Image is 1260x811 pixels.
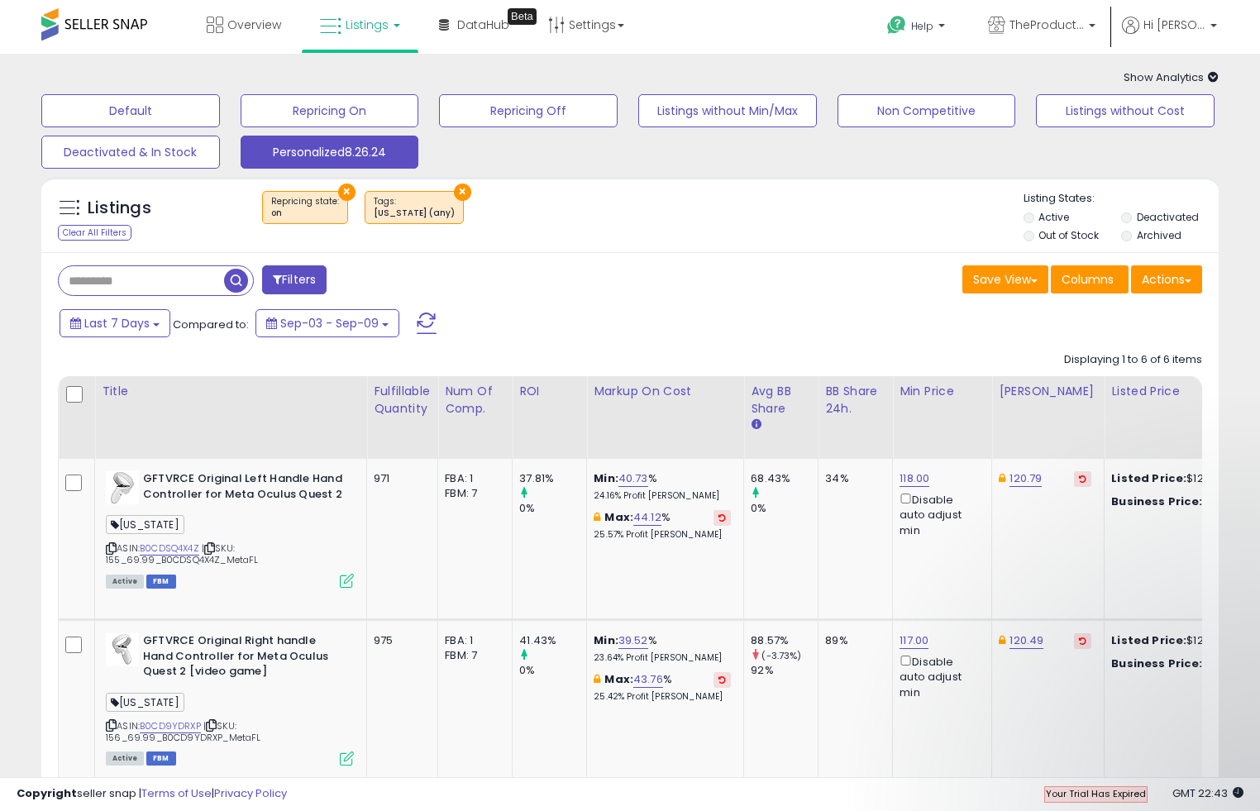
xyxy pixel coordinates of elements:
span: Tags : [374,195,455,220]
i: Revert to store-level Dynamic Max Price [1079,475,1086,483]
b: Business Price: [1111,656,1202,671]
span: Hi [PERSON_NAME] [1143,17,1205,33]
div: Clear All Filters [58,225,131,241]
p: 24.16% Profit [PERSON_NAME] [594,490,731,502]
img: 318zId7r+hL._SL40_.jpg [106,633,139,666]
a: 118.00 [900,470,929,487]
div: [PERSON_NAME] [999,383,1097,400]
div: $122.47 [1111,633,1248,648]
span: DataHub [457,17,509,33]
span: FBM [146,751,176,766]
div: $120.99 [1111,656,1248,671]
b: Max: [604,509,633,525]
div: Title [102,383,360,400]
div: 41.43% [519,633,586,648]
button: Save View [962,265,1048,293]
i: This overrides the store level Dynamic Max Price for this listing [999,473,1005,484]
small: Avg BB Share. [751,417,761,432]
div: ROI [519,383,580,400]
th: The percentage added to the cost of goods (COGS) that forms the calculator for Min & Max prices. [587,376,744,459]
b: GFTVRCE Original Left Handle Hand Controller for Meta Oculus Quest 2 [143,471,344,506]
button: Deactivated & In Stock [41,136,220,169]
div: 68.43% [751,471,818,486]
span: TheProductHaven [1009,17,1084,33]
div: BB Share 24h. [825,383,885,417]
button: Columns [1051,265,1129,293]
span: Show Analytics [1124,69,1219,85]
div: FBM: 7 [445,486,499,501]
div: Avg BB Share [751,383,811,417]
b: Min: [594,632,618,648]
div: ASIN: [106,471,354,586]
div: Disable auto adjust min [900,490,979,538]
span: [US_STATE] [106,693,184,712]
label: Out of Stock [1038,228,1099,242]
a: 117.00 [900,632,928,649]
i: Revert to store-level Max Markup [718,513,726,522]
div: Disable auto adjust min [900,652,979,700]
button: Last 7 Days [60,309,170,337]
div: 37.81% [519,471,586,486]
label: Active [1038,210,1069,224]
div: Displaying 1 to 6 of 6 items [1064,352,1202,368]
button: Default [41,94,220,127]
a: 44.12 [633,509,661,526]
span: FBM [146,575,176,589]
div: [US_STATE] (any) [374,208,455,219]
button: Personalized8.26.24 [241,136,419,169]
div: on [271,208,339,219]
i: Get Help [886,15,907,36]
button: Filters [262,265,327,294]
div: FBA: 1 [445,471,499,486]
button: Listings without Cost [1036,94,1215,127]
b: Max: [604,671,633,687]
a: Hi [PERSON_NAME] [1122,17,1217,54]
div: FBA: 1 [445,633,499,648]
i: This overrides the store level max markup for this listing [594,512,600,522]
div: 0% [519,663,586,678]
span: Last 7 Days [84,315,150,332]
span: Compared to: [173,317,249,332]
strong: Copyright [17,785,77,801]
div: 0% [751,501,818,516]
span: Columns [1062,271,1114,288]
button: Actions [1131,265,1202,293]
p: 25.57% Profit [PERSON_NAME] [594,529,731,541]
a: 120.79 [1009,470,1042,487]
button: Sep-03 - Sep-09 [255,309,399,337]
div: % [594,510,731,541]
button: Non Competitive [838,94,1016,127]
b: GFTVRCE Original Right handle Hand Controller for Meta Oculus Quest 2 [video game] [143,633,344,684]
span: [US_STATE] [106,515,184,534]
div: seller snap | | [17,786,287,802]
div: Tooltip anchor [508,8,537,25]
div: 971 [374,471,425,486]
div: 88.57% [751,633,818,648]
div: 92% [751,663,818,678]
span: Help [911,19,933,33]
span: Sep-03 - Sep-09 [280,315,379,332]
div: Fulfillable Quantity [374,383,431,417]
i: This overrides the store level Dynamic Max Price for this listing [999,635,1005,646]
p: Listing States: [1024,191,1219,207]
div: $122.78 [1111,471,1248,486]
b: Business Price: [1111,494,1202,509]
span: | SKU: 155_69.99_B0CDSQ4X4Z_MetaFL [106,541,259,566]
a: Privacy Policy [214,785,287,801]
label: Archived [1137,228,1181,242]
img: 31-Vy0KSI9L._SL40_.jpg [106,471,139,504]
div: 0% [519,501,586,516]
i: This overrides the store level max markup for this listing [594,674,600,685]
div: 975 [374,633,425,648]
i: Revert to store-level Dynamic Max Price [1079,637,1086,645]
h5: Listings [88,197,151,220]
a: Help [874,2,962,54]
a: 120.49 [1009,632,1043,649]
a: 40.73 [618,470,648,487]
button: × [454,184,471,201]
div: Num of Comp. [445,383,505,417]
i: Revert to store-level Max Markup [718,675,726,684]
button: Repricing Off [439,94,618,127]
p: 23.64% Profit [PERSON_NAME] [594,652,731,664]
div: Min Price [900,383,985,400]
